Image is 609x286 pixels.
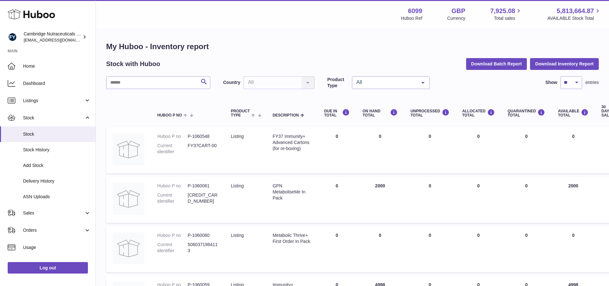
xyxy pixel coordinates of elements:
div: Currency [447,15,465,21]
span: Add Stock [23,162,91,169]
td: 2000 [356,177,404,223]
span: Total sales [494,15,522,21]
img: product image [113,133,144,165]
label: Show [545,79,557,86]
span: ASN Uploads [23,194,91,200]
td: 2000 [551,177,595,223]
button: Download Inventory Report [530,58,599,70]
img: product image [113,183,144,215]
a: Log out [8,262,88,274]
label: Country [223,79,240,86]
span: Usage [23,245,91,251]
span: 7,925.08 [490,7,515,15]
span: entries [585,79,599,86]
div: FY37 Immunity+ Advanced Cartons (for re-boxing) [273,133,311,152]
dd: P-1060060 [188,232,218,238]
strong: GBP [451,7,465,15]
div: QUARANTINED Total [508,109,545,117]
td: 0 [456,127,501,173]
strong: 6099 [408,7,422,15]
span: Stock [23,115,84,121]
span: Listings [23,98,84,104]
div: UNPROCESSED Total [410,109,449,117]
td: 0 [318,127,356,173]
span: Sales [23,210,84,216]
td: 0 [356,127,404,173]
td: 0 [456,226,501,272]
span: listing [231,134,244,139]
span: [EMAIL_ADDRESS][DOMAIN_NAME] [24,37,94,42]
dt: Current identifier [157,143,188,155]
td: 0 [356,226,404,272]
div: GPN MetaboliseMe In Pack [273,183,311,201]
td: 0 [404,226,456,272]
label: Product Type [327,77,349,89]
dt: Current identifier [157,242,188,254]
span: All [355,79,417,86]
span: Home [23,63,91,69]
span: 5,813,664.87 [557,7,594,15]
div: AVAILABLE Total [558,109,589,117]
span: Description [273,113,299,117]
div: ON HAND Total [363,109,398,117]
td: 0 [404,177,456,223]
h2: Stock with Huboo [106,60,160,68]
span: Orders [23,227,84,233]
span: listing [231,183,244,188]
dt: Current identifier [157,192,188,204]
td: 0 [456,177,501,223]
div: ALLOCATED Total [462,109,495,117]
td: 0 [404,127,456,173]
span: Stock History [23,147,91,153]
span: Huboo P no [157,113,182,117]
span: listing [231,233,244,238]
td: 0 [551,127,595,173]
div: Cambridge Nutraceuticals Ltd [24,31,81,43]
dt: Huboo P no [157,183,188,189]
img: product image [113,232,144,264]
dd: [CREDIT_CARD_NUMBER] [188,192,218,204]
dt: Huboo P no [157,133,188,139]
h1: My Huboo - Inventory report [106,41,599,52]
div: DUE IN TOTAL [324,109,350,117]
td: 0 [318,226,356,272]
div: Huboo Ref [401,15,422,21]
img: internalAdmin-6099@internal.huboo.com [8,32,17,42]
dd: FY37CART-00 [188,143,218,155]
a: 5,813,664.87 AVAILABLE Stock Total [547,7,601,21]
a: 7,925.08 Total sales [490,7,523,21]
span: AVAILABLE Stock Total [547,15,601,21]
span: 0 [525,233,528,238]
span: Product Type [231,109,250,117]
td: 0 [318,177,356,223]
span: Dashboard [23,80,91,87]
dt: Huboo P no [157,232,188,238]
td: 0 [551,226,595,272]
dd: 5060371984113 [188,242,218,254]
dd: P-1060548 [188,133,218,139]
span: Stock [23,131,91,137]
dd: P-1060061 [188,183,218,189]
div: Metabolic Thrive+ First Order In Pack [273,232,311,245]
span: Delivery History [23,178,91,184]
button: Download Batch Report [466,58,527,70]
span: 0 [525,134,528,139]
span: 0 [525,183,528,188]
